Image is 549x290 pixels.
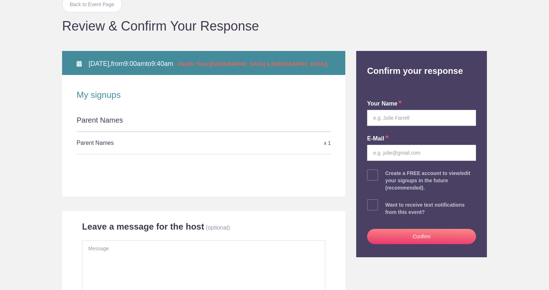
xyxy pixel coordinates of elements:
[62,20,487,33] h1: Review & Confirm Your Response
[77,90,331,100] h2: My signups
[206,225,230,231] p: (optional)
[246,137,331,150] div: x 1
[77,115,331,132] div: Parent Names
[367,135,389,143] label: E-mail
[89,60,111,67] span: [DATE],
[385,170,476,191] div: Create a FREE account to view/edit your signups in the future (recommended).
[362,51,481,76] h2: Confirm your response
[367,145,476,161] input: e.g. julie@gmail.com
[151,60,173,67] span: 9:40am
[367,100,402,108] label: your name
[367,229,476,244] button: Confirm
[77,136,246,150] h5: Parent Names
[77,61,82,67] img: Calendar alt
[175,61,328,67] span: - Pacific Time ([GEOGRAPHIC_DATA] & [GEOGRAPHIC_DATA])
[89,60,328,67] span: from to
[82,221,204,232] h2: Leave a message for the host
[385,201,476,216] div: Want to receive text notifications from this event?
[124,60,146,67] span: 9:00am
[367,110,476,126] input: e.g. Julie Farrell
